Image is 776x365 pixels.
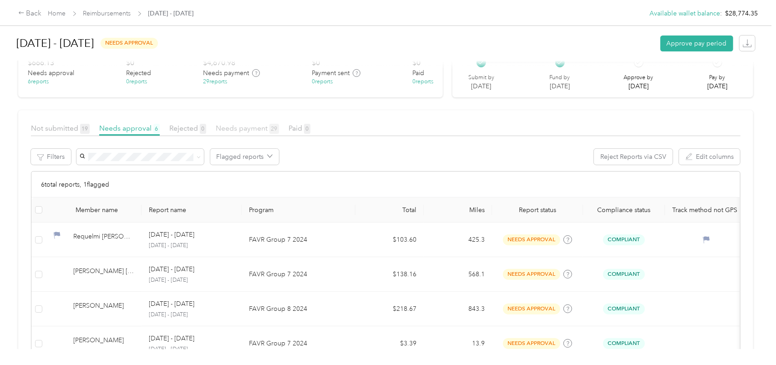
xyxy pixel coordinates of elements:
[216,124,279,132] span: Needs payment
[603,304,645,314] span: Compliant
[242,326,355,361] td: FAVR Group 7 2024
[603,269,645,279] span: Compliant
[149,276,234,284] p: [DATE] - [DATE]
[707,74,727,82] p: Pay by
[203,68,249,78] span: Needs payment
[149,311,234,319] p: [DATE] - [DATE]
[28,78,49,86] div: 6 reports
[148,9,194,18] span: [DATE] - [DATE]
[424,223,492,257] td: 425.3
[424,326,492,361] td: 13.9
[355,326,424,361] td: $3.39
[672,206,740,214] p: Track method not GPS
[17,32,94,54] h1: [DATE] - [DATE]
[720,9,722,18] span: :
[73,301,134,317] div: [PERSON_NAME]
[412,78,433,86] div: 0 reports
[73,232,134,248] div: Requelmi [PERSON_NAME]
[725,9,758,18] span: $28,774.35
[76,206,134,214] div: Member name
[550,81,570,91] p: [DATE]
[431,206,485,214] div: Miles
[149,334,194,344] p: [DATE] - [DATE]
[149,242,234,250] p: [DATE] - [DATE]
[48,10,66,17] a: Home
[28,68,74,78] span: Needs approval
[153,124,160,134] span: 6
[73,266,134,282] div: [PERSON_NAME] [PERSON_NAME]
[126,78,147,86] div: 0 reports
[249,304,348,314] p: FAVR Group 8 2024
[468,74,494,82] p: Submit by
[468,81,494,91] p: [DATE]
[149,230,194,240] p: [DATE] - [DATE]
[200,124,206,134] span: 0
[624,81,654,91] p: [DATE]
[73,335,134,351] div: [PERSON_NAME]
[590,206,658,214] span: Compliance status
[80,124,90,134] span: 19
[31,149,71,165] button: Filters
[249,269,348,279] p: FAVR Group 7 2024
[503,269,560,279] span: needs approval
[649,9,720,18] button: Available wallet balance
[624,74,654,82] p: Approve by
[242,292,355,326] td: FAVR Group 8 2024
[289,124,310,132] span: Paid
[126,68,151,78] span: Rejected
[594,149,673,165] button: Reject Reports via CSV
[355,223,424,257] td: $103.60
[503,338,560,349] span: needs approval
[269,124,279,134] span: 29
[312,78,333,86] div: 0 reports
[149,345,234,354] p: [DATE] - [DATE]
[99,124,160,132] span: Needs approval
[149,264,194,274] p: [DATE] - [DATE]
[503,234,560,245] span: needs approval
[660,35,733,51] button: Approve pay period
[424,292,492,326] td: 843.3
[46,198,142,223] th: Member name
[679,149,740,165] button: Edit columns
[550,74,570,82] p: Fund by
[312,68,350,78] span: Payment sent
[210,149,279,165] button: Flagged reports
[242,223,355,257] td: FAVR Group 7 2024
[355,257,424,292] td: $138.16
[31,124,90,132] span: Not submitted
[603,234,645,245] span: Compliant
[249,339,348,349] p: FAVR Group 7 2024
[499,206,576,214] span: Report status
[424,257,492,292] td: 568.1
[412,68,424,78] span: Paid
[242,198,355,223] th: Program
[203,78,227,86] div: 29 reports
[355,292,424,326] td: $218.67
[304,124,310,134] span: 0
[725,314,776,365] iframe: Everlance-gr Chat Button Frame
[707,81,727,91] p: [DATE]
[363,206,416,214] div: Total
[149,299,194,309] p: [DATE] - [DATE]
[242,257,355,292] td: FAVR Group 7 2024
[31,172,740,198] div: 6 total reports, 1 flagged
[603,338,645,349] span: Compliant
[142,198,242,223] th: Report name
[169,124,206,132] span: Rejected
[18,8,42,19] div: Back
[83,10,131,17] a: Reimbursements
[101,38,158,48] span: needs approval
[249,235,348,245] p: FAVR Group 7 2024
[503,304,560,314] span: needs approval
